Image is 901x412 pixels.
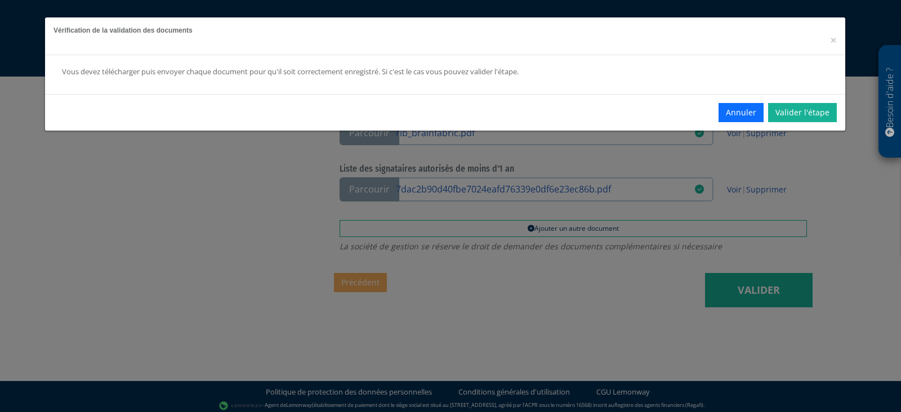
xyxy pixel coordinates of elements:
button: Close [830,34,837,46]
h5: Vérification de la validation des documents [53,26,837,35]
button: Annuler [719,103,764,122]
p: Besoin d'aide ? [884,51,896,153]
a: Valider l'étape [768,103,837,122]
div: Vous devez télécharger puis envoyer chaque document pour qu'il soit correctement enregistré. Si c... [62,66,675,77]
span: × [830,32,837,48]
